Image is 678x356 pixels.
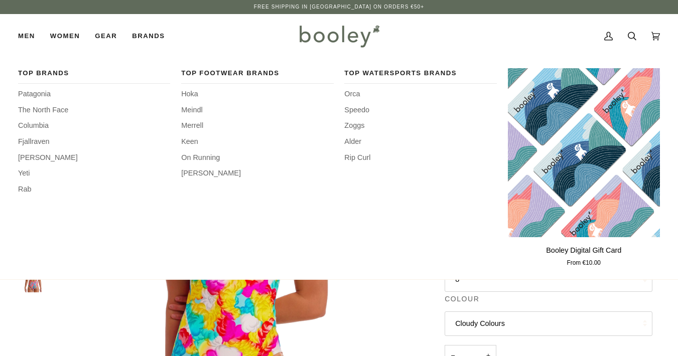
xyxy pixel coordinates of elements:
a: Keen [181,136,334,147]
a: Men [18,14,43,58]
span: Top Watersports Brands [344,68,497,78]
span: Top Brands [18,68,170,78]
a: Yeti [18,168,170,179]
a: [PERSON_NAME] [18,152,170,163]
a: Columbia [18,120,170,131]
product-grid-item-variant: €10.00 [508,68,660,237]
a: Fjallraven [18,136,170,147]
a: Merrell [181,120,334,131]
a: Zoggs [344,120,497,131]
a: On Running [181,152,334,163]
span: From €10.00 [567,259,601,268]
a: Booley Digital Gift Card [508,68,660,237]
a: Top Brands [18,68,170,84]
span: Top Footwear Brands [181,68,334,78]
a: [PERSON_NAME] [181,168,334,179]
span: Brands [132,31,165,41]
a: Hoka [181,89,334,100]
a: Women [43,14,87,58]
p: Free Shipping in [GEOGRAPHIC_DATA] on Orders €50+ [254,3,424,11]
img: Booley [295,22,383,51]
product-grid-item: Booley Digital Gift Card [508,68,660,268]
span: Men [18,31,35,41]
span: Colour [445,294,479,304]
a: Rip Curl [344,152,497,163]
p: Booley Digital Gift Card [546,245,621,256]
a: Alder [344,136,497,147]
a: Brands [124,14,172,58]
a: Meindl [181,105,334,116]
button: Cloudy Colours [445,311,652,336]
a: Top Watersports Brands [344,68,497,84]
span: Women [50,31,80,41]
a: Booley Digital Gift Card [508,241,660,268]
a: Speedo [344,105,497,116]
a: Rab [18,184,170,195]
span: Gear [95,31,117,41]
a: The North Face [18,105,170,116]
a: Top Footwear Brands [181,68,334,84]
a: Gear [87,14,124,58]
a: Orca [344,89,497,100]
div: Brands Top Brands Patagonia The North Face Columbia Fjallraven [PERSON_NAME] Yeti Rab Top Footwea... [124,14,172,58]
a: Patagonia [18,89,170,100]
